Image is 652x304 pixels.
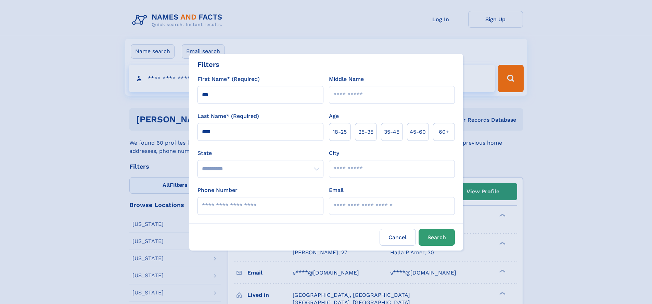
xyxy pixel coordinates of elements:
[380,229,416,246] label: Cancel
[329,112,339,120] label: Age
[197,75,260,83] label: First Name* (Required)
[197,186,238,194] label: Phone Number
[329,149,339,157] label: City
[197,59,219,70] div: Filters
[384,128,399,136] span: 35‑45
[439,128,449,136] span: 60+
[197,112,259,120] label: Last Name* (Required)
[197,149,323,157] label: State
[329,75,364,83] label: Middle Name
[419,229,455,246] button: Search
[410,128,426,136] span: 45‑60
[358,128,373,136] span: 25‑35
[333,128,347,136] span: 18‑25
[329,186,344,194] label: Email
